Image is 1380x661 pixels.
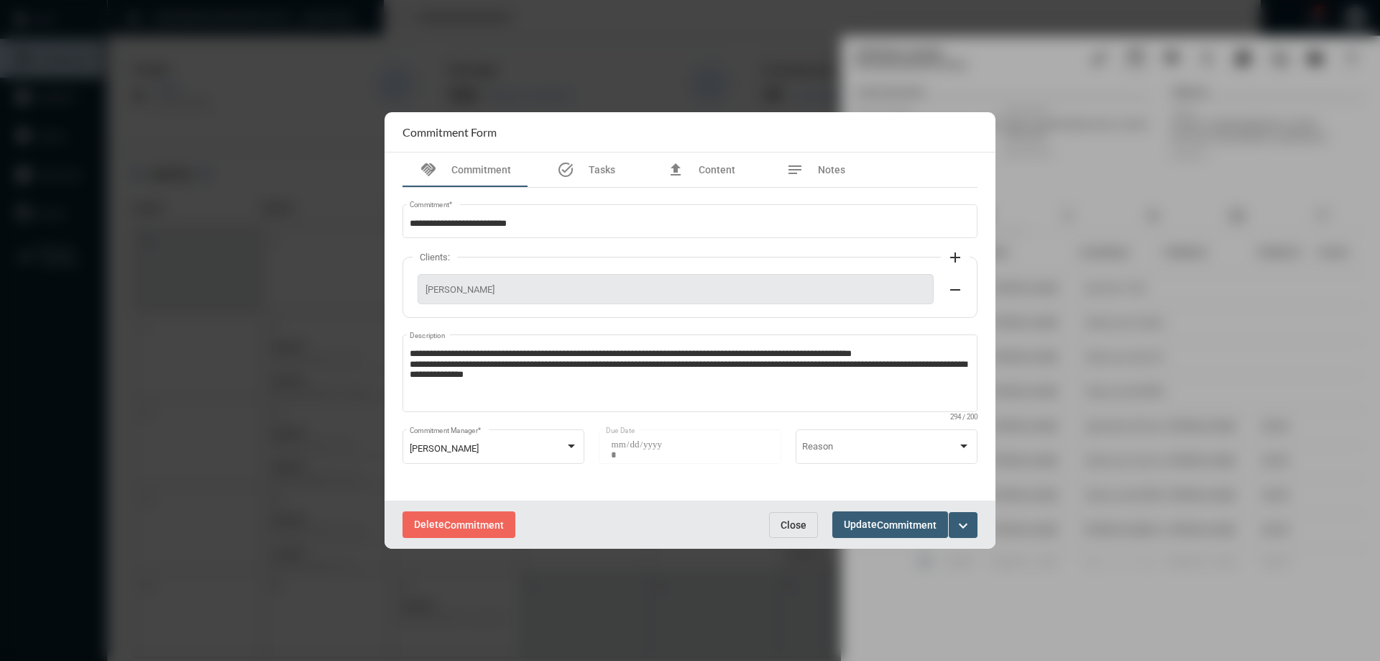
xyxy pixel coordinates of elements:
mat-icon: remove [947,281,964,298]
span: [PERSON_NAME] [410,443,479,454]
mat-icon: file_upload [667,161,684,178]
span: Close [781,519,806,531]
span: Commitment [451,164,511,175]
span: Content [699,164,735,175]
h2: Commitment Form [402,125,497,139]
button: UpdateCommitment [832,511,948,538]
mat-icon: task_alt [557,161,574,178]
span: [PERSON_NAME] [425,284,926,295]
mat-icon: handshake [420,161,437,178]
button: DeleteCommitment [402,511,515,538]
button: Close [769,512,818,538]
span: Update [844,519,937,530]
span: Tasks [589,164,615,175]
mat-icon: expand_more [954,517,972,534]
mat-hint: 294 / 200 [950,414,977,421]
span: Commitment [444,519,504,531]
mat-icon: add [947,249,964,266]
label: Clients: [413,252,457,263]
span: Delete [414,519,504,530]
span: Notes [818,164,845,175]
mat-icon: notes [786,161,804,178]
span: Commitment [877,519,937,531]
